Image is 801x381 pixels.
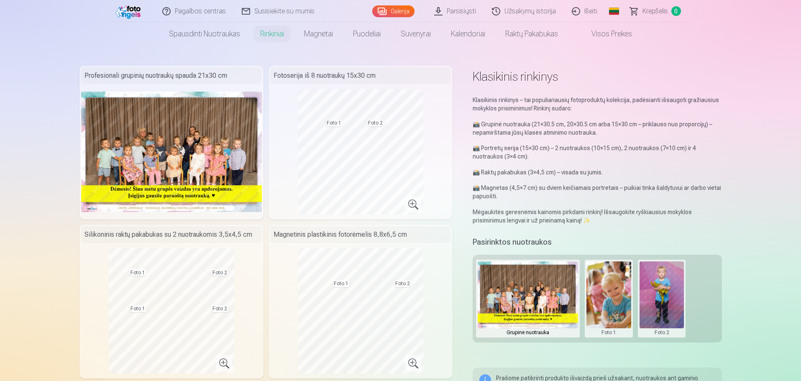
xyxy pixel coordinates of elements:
[671,6,681,16] span: 0
[343,22,391,46] a: Puodeliai
[568,22,642,46] a: Visos prekės
[473,184,722,200] p: 📸 Magnetas (4,5×7 cm) su dviem keičiamais portretais – puikiai tinka šaldytuvui ar darbo vietai p...
[441,22,495,46] a: Kalendoriai
[270,226,451,243] div: Magnetinis plastikinis fotorėmelis 8,8x6,5 cm
[159,22,250,46] a: Spausdinti nuotraukas
[473,96,722,113] p: Klasikinis rinkinys – tai populiariausių fotoproduktų kolekcija, padėsianti išsaugoti gražiausius...
[372,5,415,17] a: Galerija
[495,22,568,46] a: Raktų pakabukas
[473,168,722,176] p: 📸 Raktų pakabukas (3×4,5 cm) – visada su jumis.
[81,67,262,84] div: Profesionali grupinių nuotraukų spauda 21x30 cm
[478,328,578,337] div: Grupinė nuotrauka
[473,208,722,225] p: Mėgaukitės geresnėmis kainomis pirkdami rinkinį! Išsaugokite ryškiausius mokyklos prisiminimus le...
[81,226,262,243] div: Silikoninis raktų pakabukas su 2 nuotraukomis 3,5x4,5 cm
[473,144,722,161] p: 📸 Portretų serija (15×30 cm) – 2 nuotraukos (10×15 cm), 2 nuotraukos (7×10 cm) ir 4 nuotraukos (3...
[391,22,441,46] a: Suvenyrai
[250,22,294,46] a: Rinkiniai
[270,67,451,84] div: Fotoserija iš 8 nuotraukų 15x30 cm
[294,22,343,46] a: Magnetai
[642,6,668,16] span: Krepšelis
[473,236,552,248] h5: Pasirinktos nuotraukos
[473,69,722,84] h1: Klasikinis rinkinys
[115,3,143,19] img: /fa2
[473,120,722,137] p: 📸 Grupinė nuotrauka (21×30.5 cm, 20×30.5 cm arba 15×30 cm – priklauso nuo proporcijų) – nepamiršt...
